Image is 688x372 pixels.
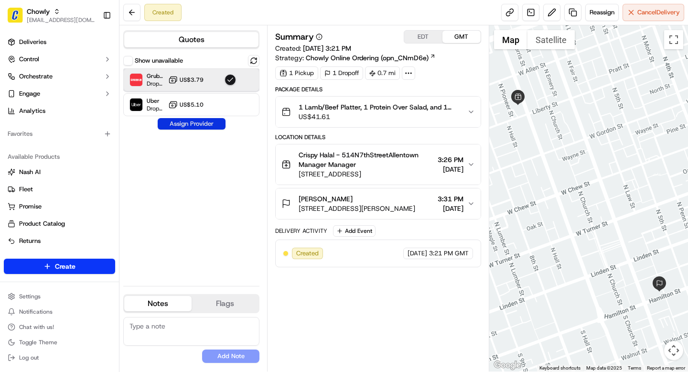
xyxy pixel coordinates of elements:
span: Nash AI [19,168,41,176]
button: Toggle fullscreen view [664,30,683,49]
button: Settings [4,290,115,303]
span: [STREET_ADDRESS] [299,169,433,179]
a: Fleet [8,185,111,194]
button: Chowly [27,7,50,16]
div: Delivery Activity [275,227,327,235]
a: Powered byPylon [67,237,116,244]
div: 📗 [10,215,17,222]
button: Show satellite imagery [527,30,575,49]
button: Create [4,259,115,274]
span: 3:21 PM GMT [429,249,469,258]
span: Promise [19,202,42,211]
span: Chat with us! [19,323,54,331]
span: [DATE] [438,204,463,213]
span: Chowly Online Ordering (opn_CNmD6e) [306,53,429,63]
div: We're available if you need us! [43,101,131,109]
span: Deliveries [19,38,46,46]
button: Nash AI [4,164,115,180]
span: Uber [147,97,164,105]
img: Nash [10,10,29,29]
span: [PERSON_NAME] [PERSON_NAME] [30,174,127,182]
button: Crispy Halal - 514N7thStreetAllentown Manager Manager[STREET_ADDRESS]3:26 PM[DATE] [276,144,480,185]
span: Fleet [19,185,33,194]
button: Flags [192,296,259,311]
a: Analytics [4,103,115,119]
span: 3:26 PM [438,155,463,164]
span: [DATE] [438,164,463,174]
img: Shah Alam [10,165,25,180]
a: Promise [8,202,111,211]
a: Returns [8,237,111,245]
span: 3:31 PM [438,194,463,204]
span: Knowledge Base [19,214,73,223]
span: Toggle Theme [19,339,57,346]
div: 1 Dropoff [320,66,363,80]
span: [STREET_ADDRESS][PERSON_NAME] [299,204,415,213]
span: Dropoff ETA 21 minutes [147,80,164,88]
span: US$41.61 [299,112,459,121]
span: [PERSON_NAME] [299,194,353,204]
h3: Summary [275,33,314,41]
a: Deliveries [4,34,115,50]
span: [DATE] [134,174,153,182]
button: Promise [4,199,115,214]
div: Strategy: [275,53,436,63]
span: Log out [19,354,39,361]
button: Toggle Theme [4,336,115,349]
img: Chowly [8,8,23,23]
a: Terms (opens in new tab) [628,365,641,371]
button: 1 Lamb/Beef Platter, 1 Protein Over Salad, and 1 Seasoned FriesUS$41.61 [276,97,480,127]
button: Returns [4,233,115,249]
button: Add Event [333,225,376,237]
img: Uber [130,98,142,111]
span: Reassign [590,8,614,17]
div: 1 Pickup [275,66,318,80]
button: US$3.79 [168,75,204,85]
button: See all [148,122,174,134]
span: 1 Lamb/Beef Platter, 1 Protein Over Salad, and 1 Seasoned Fries [299,102,459,112]
button: Fleet [4,182,115,197]
img: 4920774857489_3d7f54699973ba98c624_72.jpg [20,91,37,109]
button: US$5.10 [168,100,204,109]
button: CancelDelivery [623,4,684,21]
p: Welcome 👋 [10,38,174,54]
button: Map camera controls [664,341,683,360]
span: Product Catalog [19,219,65,228]
span: US$3.79 [180,76,204,84]
span: Settings [19,293,41,300]
div: Favorites [4,126,115,142]
span: Created [296,249,319,258]
span: Grubhub [147,72,164,80]
span: US$5.10 [180,101,204,109]
span: Notifications [19,308,53,316]
span: [DATE] 3:21 PM [303,44,351,53]
button: Show street map [494,30,527,49]
button: Notes [124,296,192,311]
span: Returns [19,237,41,245]
span: Crispy Halal - 514N7thStreetAllentown Manager Manager [299,150,433,169]
span: Pylon [95,237,116,244]
input: Got a question? Start typing here... [25,62,172,72]
a: Report a map error [647,365,685,371]
button: Control [4,52,115,67]
span: [DATE] [408,249,427,258]
button: ChowlyChowly[EMAIL_ADDRESS][DOMAIN_NAME] [4,4,99,27]
button: [PERSON_NAME][STREET_ADDRESS][PERSON_NAME]3:31 PM[DATE] [276,188,480,219]
span: Control [19,55,39,64]
a: Product Catalog [8,219,111,228]
div: Past conversations [10,124,64,132]
span: Created: [275,44,351,53]
a: Open this area in Google Maps (opens a new window) [492,359,523,372]
div: Location Details [275,133,481,141]
label: Show unavailable [135,56,183,65]
span: • [129,174,132,182]
span: API Documentation [90,214,153,223]
span: Dropoff ETA 23 minutes [147,105,164,112]
button: Orchestrate [4,69,115,84]
a: Chowly Online Ordering (opn_CNmD6e) [306,53,436,63]
a: 💻API Documentation [77,210,157,227]
span: [PERSON_NAME] [30,148,77,156]
button: [EMAIL_ADDRESS][DOMAIN_NAME] [27,16,95,24]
